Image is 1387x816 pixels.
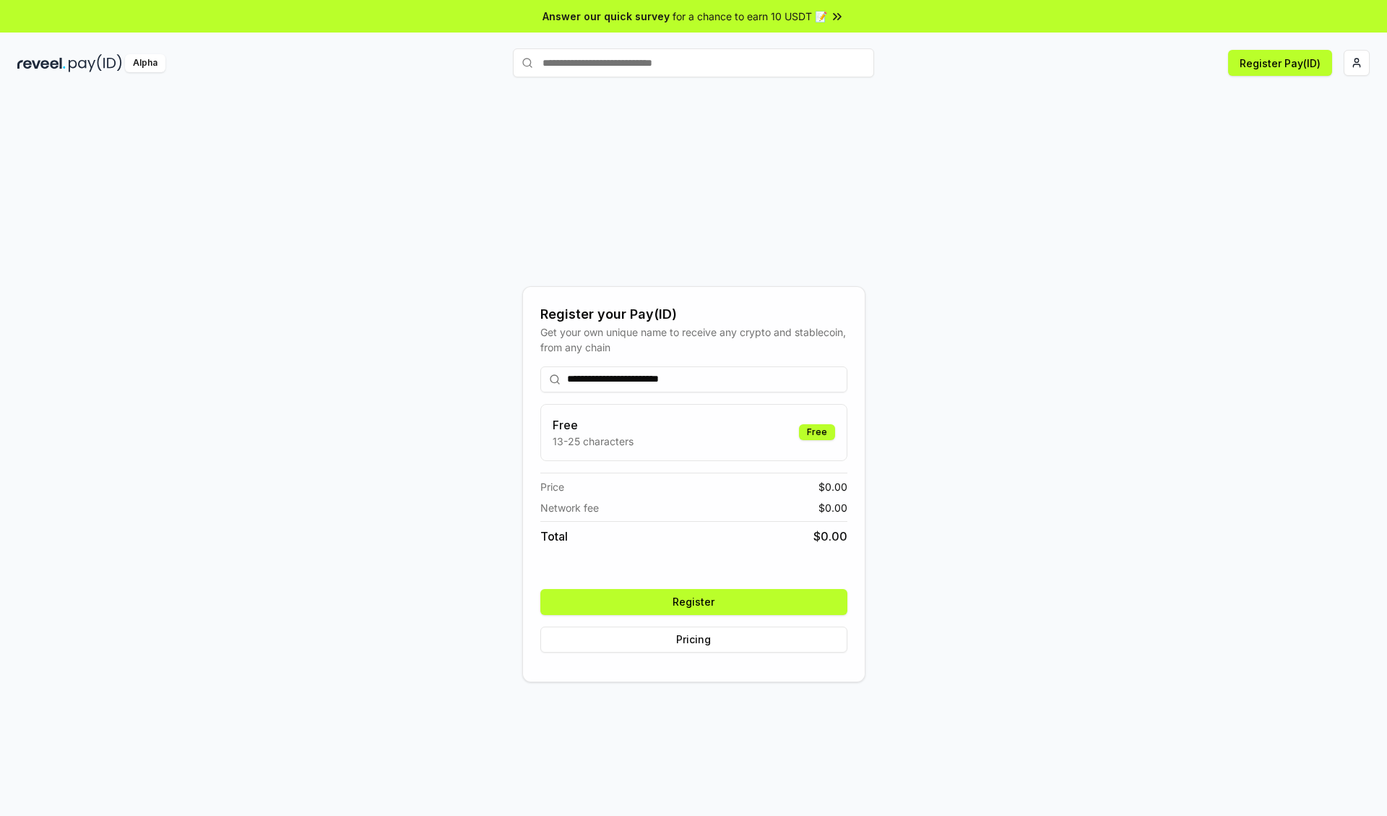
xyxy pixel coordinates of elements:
[553,416,634,434] h3: Free
[540,589,847,615] button: Register
[818,500,847,515] span: $ 0.00
[799,424,835,440] div: Free
[125,54,165,72] div: Alpha
[540,627,847,653] button: Pricing
[813,528,847,545] span: $ 0.00
[1228,50,1332,76] button: Register Pay(ID)
[673,9,827,24] span: for a chance to earn 10 USDT 📝
[540,528,568,545] span: Total
[540,304,847,325] div: Register your Pay(ID)
[540,500,599,515] span: Network fee
[543,9,670,24] span: Answer our quick survey
[818,479,847,494] span: $ 0.00
[540,325,847,355] div: Get your own unique name to receive any crypto and stablecoin, from any chain
[553,434,634,449] p: 13-25 characters
[540,479,564,494] span: Price
[69,54,122,72] img: pay_id
[17,54,66,72] img: reveel_dark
